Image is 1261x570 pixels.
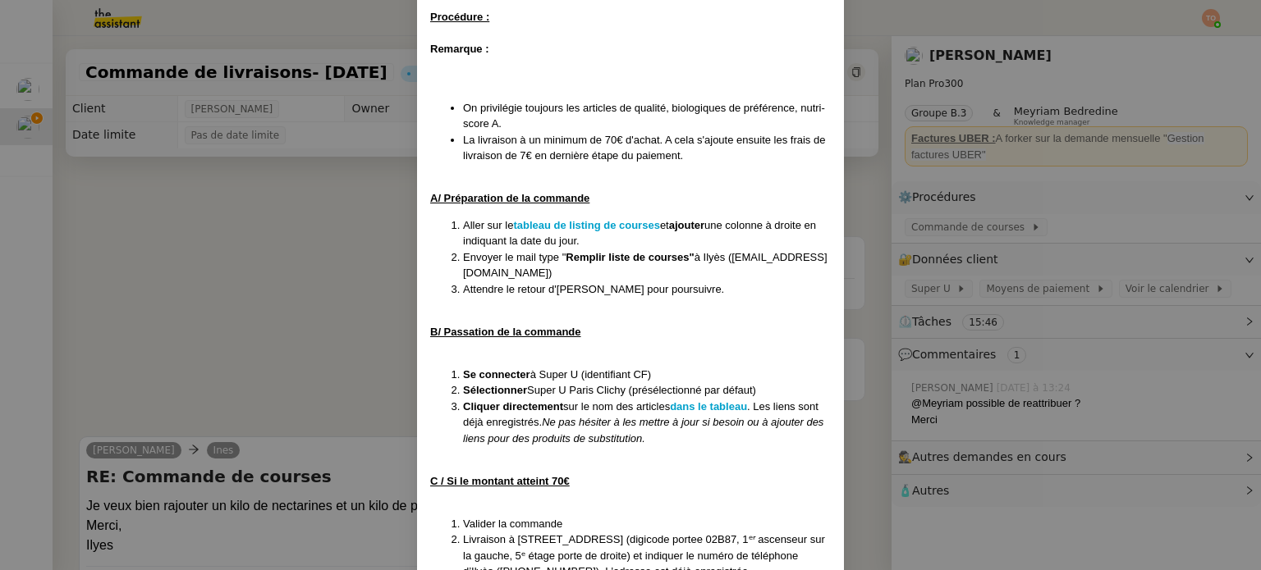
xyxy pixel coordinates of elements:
li: La livraison à un minimum de 70€ d'achat. A cela s'ajoute ensuite les frais de livraison de 7€ en... [463,132,831,164]
li: à Super U (identifiant CF) [463,367,831,383]
strong: Remarque : [430,43,489,55]
li: On privilégie toujours les articles de qualité, biologiques de préférence, nutri-score A. [463,100,831,132]
u: A/ Préparation de la commande [430,192,589,204]
strong: Cliquer directement [463,400,563,413]
li: Aller sur le et une colonne à droite en indiquant la date du jour. [463,217,831,249]
li: Attendre le retour d'[PERSON_NAME] pour poursuivre. [463,281,831,298]
li: Envoyer le mail type " à Ilyès ([EMAIL_ADDRESS][DOMAIN_NAME]) [463,249,831,281]
strong: ajouter [669,219,704,231]
u: C / Si le montant atteint 70€ [430,475,570,487]
li: Valider la commande [463,516,831,532]
li: sur le nom des articles . Les liens sont déjà enregistrés. [463,399,831,447]
li: Super U Paris Clichy (présélectionné par défaut) [463,382,831,399]
a: dans le tableau [670,400,747,413]
u: B/ Passation de la commande [430,326,581,338]
strong: Remplir liste de courses" [566,251,694,263]
strong: Se connecter [463,368,530,381]
em: Ne pas hésiter à les mettre à jour si besoin ou à ajouter des liens pour des produits de substitu... [463,416,823,445]
a: tableau de listing de courses [513,219,659,231]
strong: Sélectionner [463,384,527,396]
u: Procédure : [430,11,489,23]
